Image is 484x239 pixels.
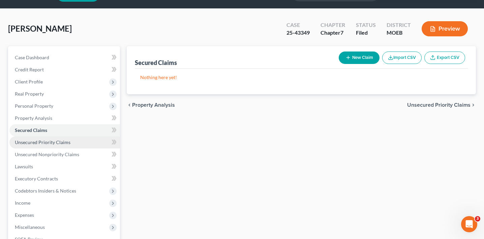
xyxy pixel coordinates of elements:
[15,103,53,109] span: Personal Property
[140,74,462,81] p: Nothing here yet!
[15,91,44,97] span: Real Property
[15,115,52,121] span: Property Analysis
[15,164,33,169] span: Lawsuits
[461,216,477,232] iframe: Intercom live chat
[321,21,345,29] div: Chapter
[321,29,345,37] div: Chapter
[15,200,30,206] span: Income
[9,52,120,64] a: Case Dashboard
[471,102,476,108] i: chevron_right
[15,55,49,60] span: Case Dashboard
[9,148,120,161] a: Unsecured Nonpriority Claims
[9,112,120,124] a: Property Analysis
[9,161,120,173] a: Lawsuits
[15,212,34,218] span: Expenses
[15,151,79,157] span: Unsecured Nonpriority Claims
[387,29,411,37] div: MOEB
[286,21,310,29] div: Case
[15,176,58,181] span: Executory Contracts
[286,29,310,37] div: 25-43349
[387,21,411,29] div: District
[339,52,380,64] button: New Claim
[15,188,76,194] span: Codebtors Insiders & Notices
[424,52,465,64] a: Export CSV
[9,124,120,136] a: Secured Claims
[356,29,376,37] div: Filed
[382,52,422,64] button: Import CSV
[127,102,175,108] button: chevron_left Property Analysis
[15,139,70,145] span: Unsecured Priority Claims
[9,173,120,185] a: Executory Contracts
[9,136,120,148] a: Unsecured Priority Claims
[340,29,343,36] span: 7
[15,127,47,133] span: Secured Claims
[8,24,72,33] span: [PERSON_NAME]
[15,79,43,84] span: Client Profile
[407,102,476,108] button: Unsecured Priority Claims chevron_right
[422,21,468,36] button: Preview
[356,21,376,29] div: Status
[15,224,45,230] span: Miscellaneous
[15,67,44,72] span: Credit Report
[127,102,132,108] i: chevron_left
[135,59,177,67] div: Secured Claims
[475,216,480,221] span: 3
[407,102,471,108] span: Unsecured Priority Claims
[9,64,120,76] a: Credit Report
[132,102,175,108] span: Property Analysis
